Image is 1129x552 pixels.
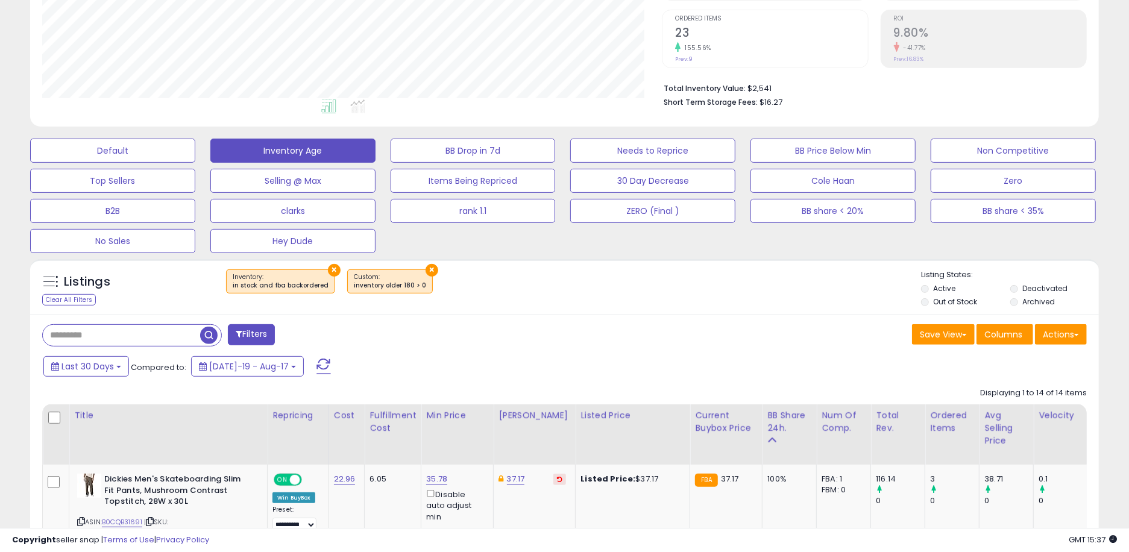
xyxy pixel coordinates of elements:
[876,409,920,434] div: Total Rev.
[822,474,861,485] div: FBA: 1
[42,294,96,306] div: Clear All Filters
[426,473,447,485] a: 35.78
[695,409,757,434] div: Current Buybox Price
[750,169,916,193] button: Cole Haan
[370,409,416,434] div: Fulfillment Cost
[498,409,570,422] div: [PERSON_NAME]
[899,43,926,52] small: -41.77%
[104,474,251,510] b: Dickies Men's Skateboarding Slim Fit Pants, Mushroom Contrast Topstitch, 28W x 30L
[391,199,556,223] button: rank 1.1
[894,26,1086,42] h2: 9.80%
[30,229,195,253] button: No Sales
[675,26,867,42] h2: 23
[580,474,681,485] div: $37.17
[131,362,186,373] span: Compared to:
[759,96,782,108] span: $16.27
[1035,324,1087,345] button: Actions
[30,199,195,223] button: B2B
[894,55,924,63] small: Prev: 16.83%
[370,474,412,485] div: 6.05
[507,473,525,485] a: 37.17
[300,475,319,485] span: OFF
[664,83,746,93] b: Total Inventory Value:
[61,360,114,372] span: Last 30 Days
[570,139,735,163] button: Needs to Reprice
[426,488,484,522] div: Disable auto adjust min
[391,139,556,163] button: BB Drop in 7d
[1069,534,1117,545] span: 2025-09-17 15:37 GMT
[664,97,758,107] b: Short Term Storage Fees:
[328,264,341,277] button: ×
[209,360,289,372] span: [DATE]-19 - Aug-17
[275,475,290,485] span: ON
[210,229,376,253] button: Hey Dude
[1039,409,1083,422] div: Velocity
[930,495,979,506] div: 0
[931,199,1096,223] button: BB share < 35%
[675,16,867,22] span: Ordered Items
[580,473,635,485] b: Listed Price:
[156,534,209,545] a: Privacy Policy
[930,474,979,485] div: 3
[354,272,426,290] span: Custom:
[921,269,1099,281] p: Listing States:
[1022,283,1068,293] label: Deactivated
[984,474,1033,485] div: 38.71
[426,264,438,277] button: ×
[934,283,956,293] label: Active
[984,409,1028,447] div: Avg Selling Price
[77,474,258,550] div: ASIN:
[191,356,304,377] button: [DATE]-19 - Aug-17
[930,409,974,434] div: Ordered Items
[233,281,329,290] div: in stock and fba backordered
[210,169,376,193] button: Selling @ Max
[1039,474,1087,485] div: 0.1
[984,495,1033,506] div: 0
[426,409,488,422] div: Min Price
[721,473,739,485] span: 37.17
[984,328,1022,340] span: Columns
[675,55,693,63] small: Prev: 9
[77,474,101,498] img: 31AsMvXNPNL._SL40_.jpg
[334,409,360,422] div: Cost
[233,272,329,290] span: Inventory :
[228,324,275,345] button: Filters
[931,169,1096,193] button: Zero
[334,473,356,485] a: 22.96
[894,16,1086,22] span: ROI
[30,139,195,163] button: Default
[272,492,315,503] div: Win BuyBox
[12,534,56,545] strong: Copyright
[750,139,916,163] button: BB Price Below Min
[822,485,861,495] div: FBM: 0
[30,169,195,193] button: Top Sellers
[980,387,1087,399] div: Displaying 1 to 14 of 14 items
[580,409,685,422] div: Listed Price
[876,474,925,485] div: 116.14
[822,409,866,434] div: Num of Comp.
[391,169,556,193] button: Items Being Repriced
[767,409,811,434] div: BB Share 24h.
[272,409,324,422] div: Repricing
[1022,296,1055,307] label: Archived
[354,281,426,290] div: inventory older 180 > 0
[272,506,319,533] div: Preset:
[103,534,154,545] a: Terms of Use
[976,324,1033,345] button: Columns
[912,324,975,345] button: Save View
[767,474,807,485] div: 100%
[43,356,129,377] button: Last 30 Days
[210,139,376,163] button: Inventory Age
[934,296,978,307] label: Out of Stock
[931,139,1096,163] button: Non Competitive
[12,535,209,546] div: seller snap | |
[570,169,735,193] button: 30 Day Decrease
[750,199,916,223] button: BB share < 20%
[664,80,1078,95] li: $2,541
[695,474,717,487] small: FBA
[210,199,376,223] button: clarks
[74,409,262,422] div: Title
[876,495,925,506] div: 0
[64,274,110,290] h5: Listings
[681,43,711,52] small: 155.56%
